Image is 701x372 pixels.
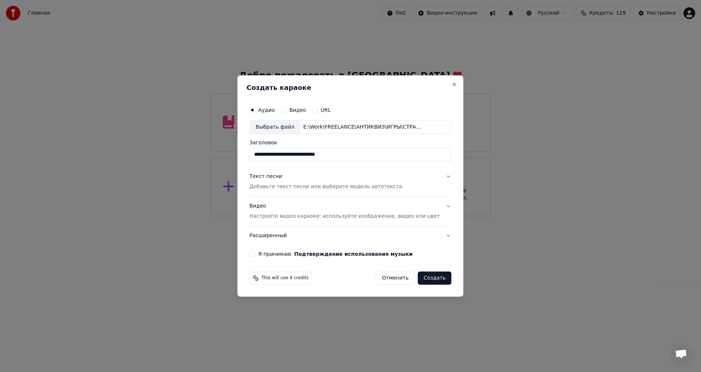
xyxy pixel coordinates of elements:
[249,183,402,190] p: Добавьте текст песни или выберите модель автотекста
[376,272,415,285] button: Отменить
[249,202,440,220] div: Видео
[300,124,424,131] div: E:\Work\FREELANCE\АНТИКВИЗ\ИГРЫ\СТРАНЫ\раунд 8\караоке_полный\муз\Самоцветы - Увезу тебя я в тунд...
[249,167,451,196] button: Текст песниДобавьте текст песни или выберите модель автотекста
[249,197,451,226] button: ВидеоНастройте видео караоке: используйте изображение, видео или цвет
[249,173,282,180] div: Текст песни
[249,213,440,220] p: Настройте видео караоке: используйте изображение, видео или цвет
[250,121,300,134] div: Выбрать файл
[289,107,306,113] label: Видео
[321,107,331,113] label: URL
[418,272,451,285] button: Создать
[258,251,413,257] label: Я принимаю
[249,140,451,145] label: Заголовок
[258,107,275,113] label: Аудио
[246,84,454,91] h2: Создать караоке
[294,251,413,257] button: Я принимаю
[249,226,451,245] button: Расширенный
[261,275,309,281] span: This will use 4 credits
